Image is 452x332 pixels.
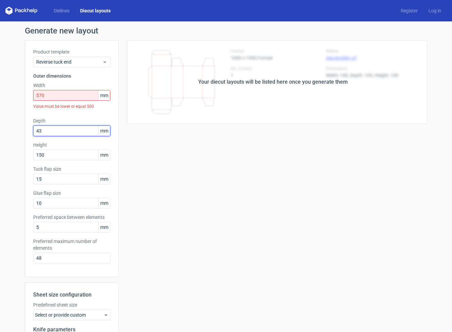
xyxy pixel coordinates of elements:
[33,238,110,251] label: Preferred maximum number of elements
[36,59,102,65] span: Reverse tuck end
[33,142,110,148] label: Height
[395,7,423,14] a: Register
[48,7,75,14] a: Dielines
[98,222,110,232] span: mm
[25,27,427,35] h1: Generate new layout
[98,174,110,184] span: mm
[33,291,110,299] h2: Sheet size configuration
[33,49,110,55] label: Product template
[33,214,110,221] label: Preferred space between elements
[98,150,110,160] span: mm
[198,78,348,86] div: Your diecut layouts will be listed here once you generate them
[33,82,110,89] label: Width
[33,190,110,196] label: Glue flap size
[33,73,110,79] h3: Outer dimensions
[33,302,110,308] label: Predefined sheet size
[75,7,116,14] a: Diecut layouts
[423,7,447,14] a: Log in
[98,90,110,100] span: mm
[33,117,110,124] label: Depth
[33,166,110,172] label: Tuck flap size
[98,126,110,136] span: mm
[33,310,110,320] div: Select or provide custom
[33,101,110,112] div: Value must be lower or equal 500
[98,198,110,208] span: mm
